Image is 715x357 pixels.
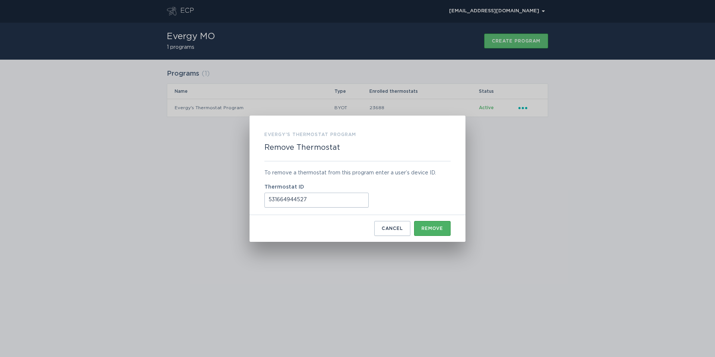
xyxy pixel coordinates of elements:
[264,143,340,152] h2: Remove Thermostat
[382,226,403,231] div: Cancel
[250,116,465,242] div: Remove Thermostat
[264,184,451,190] label: Thermostat ID
[414,221,451,236] button: Remove
[422,226,443,231] div: Remove
[264,169,451,177] div: To remove a thermostat from this program enter a user’s device ID.
[264,193,369,208] input: Thermostat ID
[374,221,410,236] button: Cancel
[264,130,356,139] h3: Evergy's Thermostat Program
